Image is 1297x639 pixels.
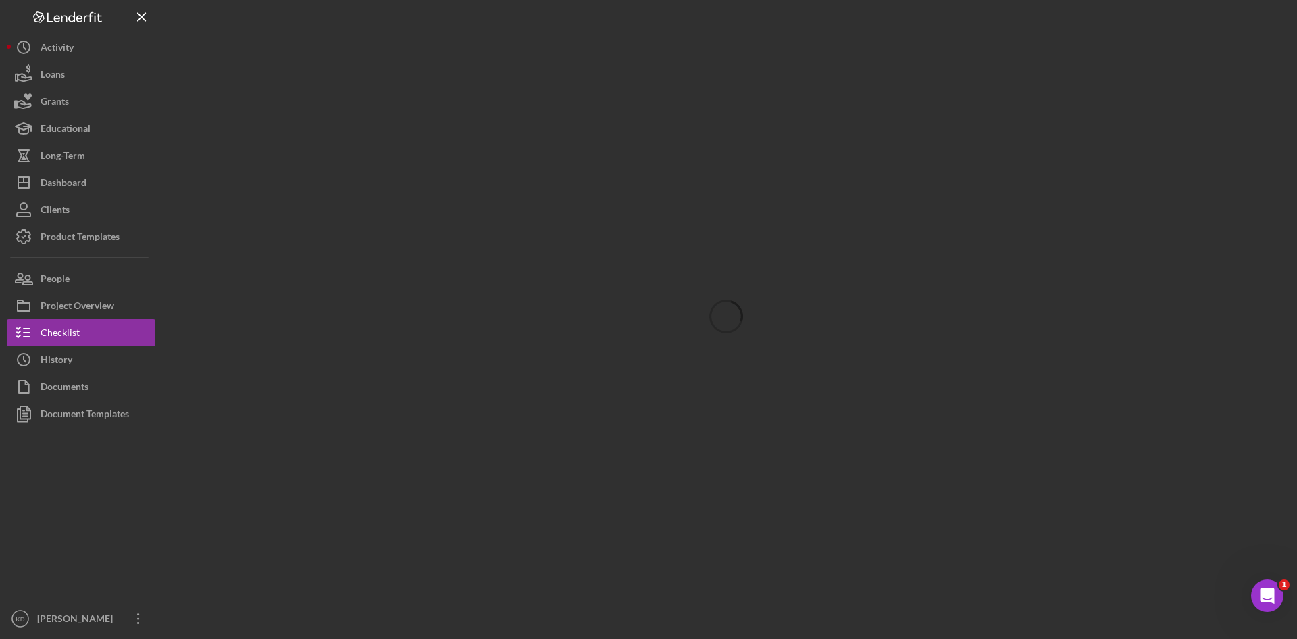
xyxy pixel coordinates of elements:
button: Dashboard [7,169,155,196]
button: Loans [7,61,155,88]
button: History [7,346,155,373]
button: Product Templates [7,223,155,250]
div: Product Templates [41,223,120,254]
span: 1 [1279,579,1290,590]
div: Checklist [41,319,80,350]
button: Checklist [7,319,155,346]
button: Clients [7,196,155,223]
button: Long-Term [7,142,155,169]
div: Grants [41,88,69,118]
div: Document Templates [41,400,129,431]
div: Activity [41,34,74,64]
text: KD [16,615,24,623]
div: Educational [41,115,91,145]
button: Grants [7,88,155,115]
button: Activity [7,34,155,61]
button: Educational [7,115,155,142]
div: Clients [41,196,70,227]
div: Project Overview [41,292,114,323]
button: Project Overview [7,292,155,319]
div: People [41,265,70,295]
div: Documents [41,373,88,404]
button: KD[PERSON_NAME] [7,605,155,632]
div: Loans [41,61,65,91]
div: Dashboard [41,169,86,199]
button: Documents [7,373,155,400]
div: History [41,346,72,377]
div: Long-Term [41,142,85,172]
button: People [7,265,155,292]
div: [PERSON_NAME] [34,605,122,636]
button: Document Templates [7,400,155,427]
iframe: Intercom live chat [1251,579,1283,612]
